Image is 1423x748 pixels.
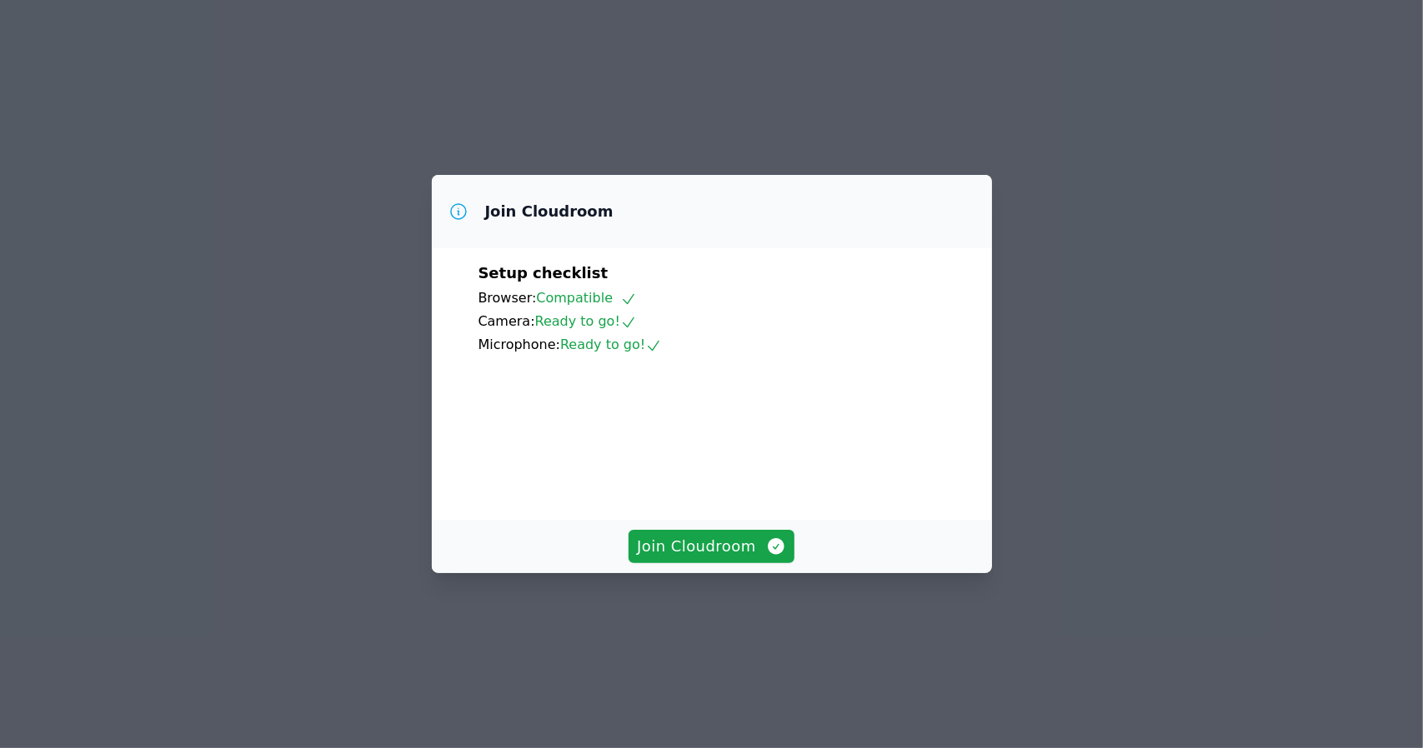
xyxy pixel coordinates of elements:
[479,337,561,352] span: Microphone:
[479,264,609,282] span: Setup checklist
[536,290,637,306] span: Compatible
[485,202,614,222] h3: Join Cloudroom
[535,313,637,329] span: Ready to go!
[479,313,535,329] span: Camera:
[637,535,786,558] span: Join Cloudroom
[560,337,662,352] span: Ready to go!
[479,290,537,306] span: Browser:
[629,530,794,563] button: Join Cloudroom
